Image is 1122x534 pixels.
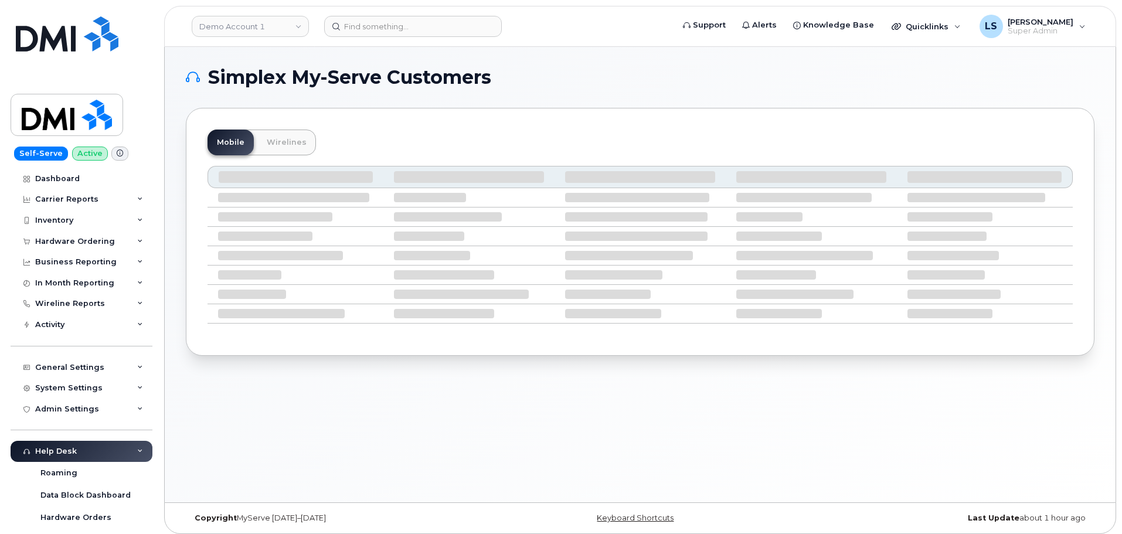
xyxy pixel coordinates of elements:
[597,513,674,522] a: Keyboard Shortcuts
[791,513,1094,523] div: about 1 hour ago
[195,513,237,522] strong: Copyright
[968,513,1019,522] strong: Last Update
[257,130,316,155] a: Wirelines
[186,513,489,523] div: MyServe [DATE]–[DATE]
[208,130,254,155] a: Mobile
[208,69,491,86] span: Simplex My-Serve Customers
